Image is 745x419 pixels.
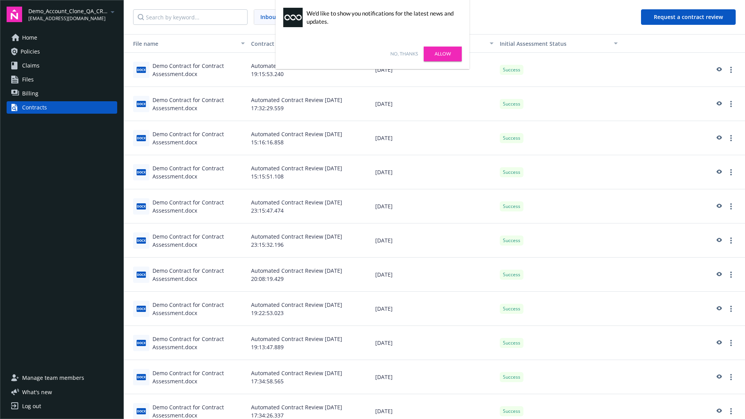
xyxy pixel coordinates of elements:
span: Billing [22,87,38,100]
span: Manage team members [22,372,84,384]
a: Contracts [7,101,117,114]
a: preview [714,407,723,416]
div: Automated Contract Review [DATE] 15:15:51.108 [248,155,372,189]
a: more [726,99,736,109]
div: Automated Contract Review [DATE] 19:13:47.889 [248,326,372,360]
span: docx [137,237,146,243]
a: more [726,236,736,245]
a: Allow [424,47,462,61]
a: more [726,372,736,382]
span: Success [503,271,520,278]
div: [DATE] [372,292,496,326]
div: Demo Contract for Contract Assessment.docx [152,198,245,215]
a: more [726,133,736,143]
div: Automated Contract Review [DATE] 17:32:29.559 [248,87,372,121]
div: Automated Contract Review [DATE] 20:08:19.429 [248,258,372,292]
div: Log out [22,400,41,412]
span: [EMAIL_ADDRESS][DOMAIN_NAME] [28,15,108,22]
span: Success [503,237,520,244]
div: We'd like to show you notifications for the latest news and updates. [307,9,458,26]
a: preview [714,133,723,143]
a: more [726,407,736,416]
button: Request a contract review [641,9,736,25]
a: preview [714,236,723,245]
span: Claims [22,59,40,72]
a: more [726,168,736,177]
div: Demo Contract for Contract Assessment.docx [152,335,245,351]
div: Demo Contract for Contract Assessment.docx [152,301,245,317]
div: Contract title [251,40,360,48]
span: docx [137,101,146,107]
span: Success [503,203,520,210]
span: docx [137,340,146,346]
div: [DATE] [372,155,496,189]
a: preview [714,270,723,279]
span: Home [22,31,37,44]
a: preview [714,338,723,348]
a: No, thanks [390,50,418,57]
a: Billing [7,87,117,100]
a: preview [714,168,723,177]
div: Demo Contract for Contract Assessment.docx [152,96,245,112]
div: [DATE] [372,223,496,258]
div: Demo Contract for Contract Assessment.docx [152,232,245,249]
span: docx [137,203,146,209]
span: docx [137,306,146,312]
a: more [726,270,736,279]
div: Automated Contract Review [DATE] 15:16:16.858 [248,121,372,155]
div: Demo Contract for Contract Assessment.docx [152,164,245,180]
div: Demo Contract for Contract Assessment.docx [152,369,245,385]
div: [DATE] [372,53,496,87]
span: docx [137,408,146,414]
span: Policies [21,45,40,58]
div: Demo Contract for Contract Assessment.docx [152,267,245,283]
div: [DATE] [372,121,496,155]
a: more [726,202,736,211]
span: docx [137,67,146,73]
span: Success [503,305,520,312]
a: more [726,65,736,74]
div: File name [127,40,236,48]
div: Automated Contract Review [DATE] 19:15:53.240 [248,53,372,87]
button: Demo_Account_Clone_QA_CR_Tests_Demo[EMAIL_ADDRESS][DOMAIN_NAME]arrowDropDown [28,7,117,22]
span: Initial Assessment Status [500,40,567,47]
span: Success [503,374,520,381]
span: Inbound [260,13,283,21]
div: Demo Contract for Contract Assessment.docx [152,130,245,146]
button: Contract title [248,34,372,53]
a: more [726,338,736,348]
span: Demo_Account_Clone_QA_CR_Tests_Demo [28,7,108,15]
div: Toggle SortBy [500,40,609,48]
div: [DATE] [372,87,496,121]
div: Automated Contract Review [DATE] 23:15:32.196 [248,223,372,258]
a: preview [714,202,723,211]
div: [DATE] [372,360,496,394]
span: Files [22,73,34,86]
a: preview [714,372,723,382]
span: docx [137,272,146,277]
a: Manage team members [7,372,117,384]
span: Success [503,339,520,346]
a: arrowDropDown [108,7,117,16]
div: Automated Contract Review [DATE] 17:34:58.565 [248,360,372,394]
span: Success [503,135,520,142]
div: Automated Contract Review [DATE] 23:15:47.474 [248,189,372,223]
div: Demo Contract for Contract Assessment.docx [152,62,245,78]
span: Success [503,66,520,73]
a: Policies [7,45,117,58]
span: docx [137,135,146,141]
span: Success [503,408,520,415]
img: navigator-logo.svg [7,7,22,22]
span: Success [503,100,520,107]
a: preview [714,304,723,313]
a: Home [7,31,117,44]
div: Toggle SortBy [127,40,236,48]
a: preview [714,99,723,109]
button: What's new [7,388,64,396]
input: Search by keyword... [133,9,248,25]
a: Files [7,73,117,86]
div: [DATE] [372,326,496,360]
span: docx [137,169,146,175]
a: more [726,304,736,313]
